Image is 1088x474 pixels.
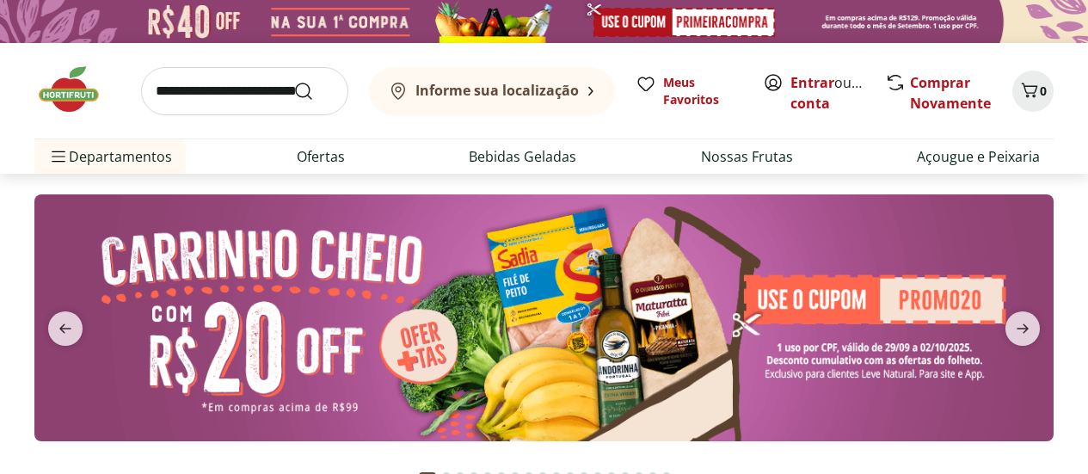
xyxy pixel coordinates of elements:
[297,146,345,167] a: Ofertas
[48,136,69,177] button: Menu
[790,73,834,92] a: Entrar
[790,72,867,114] span: ou
[34,311,96,346] button: previous
[992,311,1054,346] button: next
[48,136,172,177] span: Departamentos
[34,194,1054,441] img: cupom
[293,81,335,102] button: Submit Search
[34,64,120,115] img: Hortifruti
[1012,71,1054,112] button: Carrinho
[701,146,793,167] a: Nossas Frutas
[790,73,885,113] a: Criar conta
[369,67,615,115] button: Informe sua localização
[917,146,1040,167] a: Açougue e Peixaria
[469,146,576,167] a: Bebidas Geladas
[910,73,991,113] a: Comprar Novamente
[636,74,742,108] a: Meus Favoritos
[415,81,579,100] b: Informe sua localização
[1040,83,1047,99] span: 0
[141,67,348,115] input: search
[663,74,742,108] span: Meus Favoritos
